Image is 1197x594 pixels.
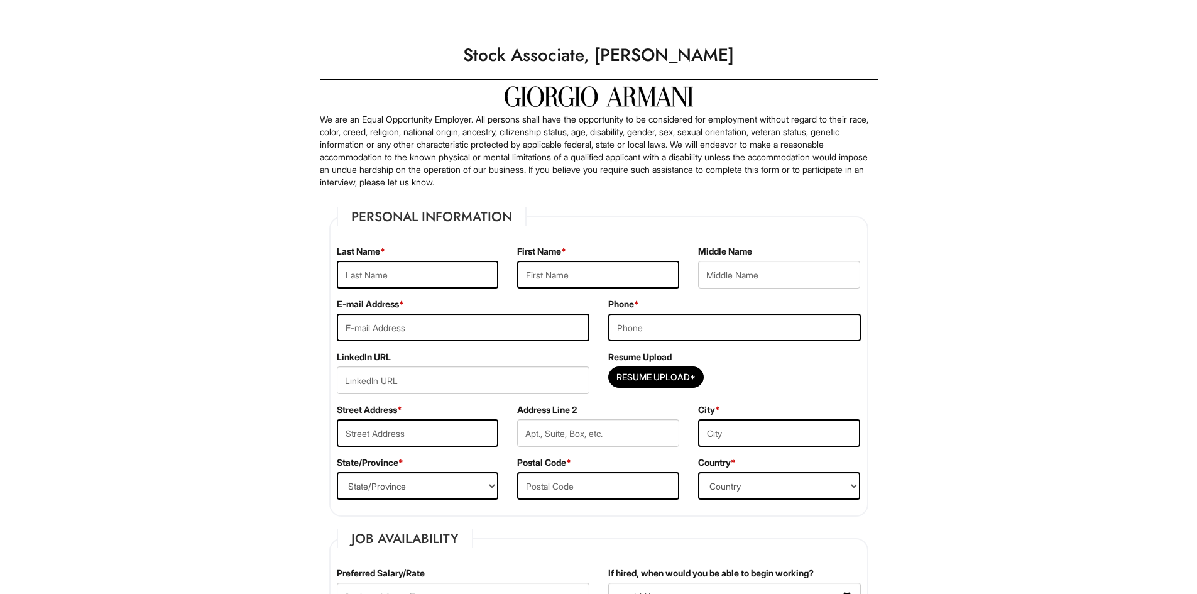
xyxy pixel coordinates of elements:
label: City [698,404,720,416]
label: E-mail Address [337,298,404,311]
input: First Name [517,261,679,289]
input: Middle Name [698,261,860,289]
label: State/Province [337,456,403,469]
input: Street Address [337,419,499,447]
label: Street Address [337,404,402,416]
label: If hired, when would you be able to begin working? [608,567,814,580]
button: Resume Upload*Resume Upload* [608,366,704,388]
input: City [698,419,860,447]
label: Preferred Salary/Rate [337,567,425,580]
label: Address Line 2 [517,404,577,416]
input: Last Name [337,261,499,289]
legend: Personal Information [337,207,527,226]
p: We are an Equal Opportunity Employer. All persons shall have the opportunity to be considered for... [320,113,878,189]
label: Postal Code [517,456,571,469]
label: Country [698,456,736,469]
h1: Stock Associate, [PERSON_NAME] [314,38,884,73]
input: Postal Code [517,472,679,500]
label: First Name [517,245,566,258]
label: Phone [608,298,639,311]
label: Resume Upload [608,351,672,363]
label: Last Name [337,245,385,258]
input: E-mail Address [337,314,589,341]
label: Middle Name [698,245,752,258]
input: LinkedIn URL [337,366,589,394]
img: Giorgio Armani [505,86,693,107]
label: LinkedIn URL [337,351,391,363]
select: Country [698,472,860,500]
input: Apt., Suite, Box, etc. [517,419,679,447]
input: Phone [608,314,861,341]
select: State/Province [337,472,499,500]
legend: Job Availability [337,529,473,548]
